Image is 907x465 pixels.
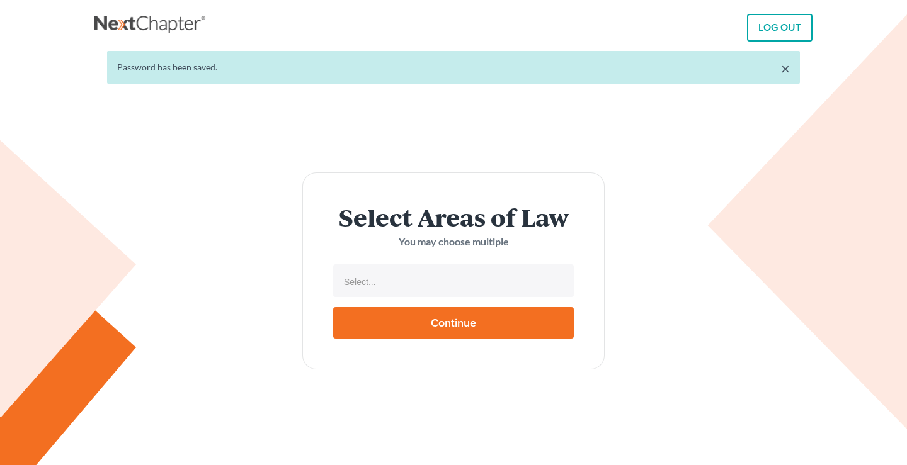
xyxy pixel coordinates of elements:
input: Continue [333,307,574,339]
div: Password has been saved. [117,61,790,74]
a: × [781,61,790,76]
a: LOG OUT [747,14,813,42]
p: You may choose multiple [333,235,574,249]
h2: Select Areas of Law [333,203,574,230]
